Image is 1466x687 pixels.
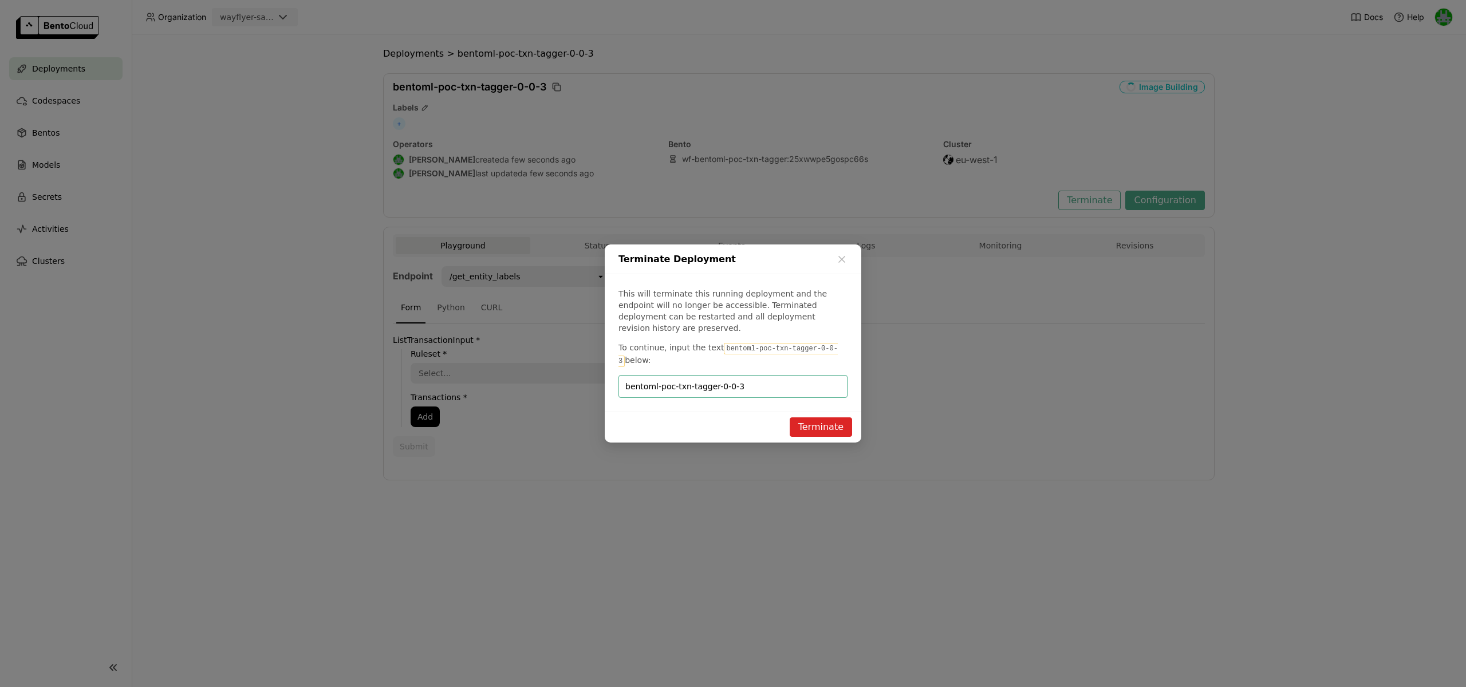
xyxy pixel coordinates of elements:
[605,244,861,443] div: dialog
[618,343,724,352] span: To continue, input the text
[625,356,651,365] span: below:
[618,343,838,367] code: bentoml-poc-txn-tagger-0-0-3
[618,288,848,334] p: This will terminate this running deployment and the endpoint will no longer be accessible. Termin...
[605,244,861,274] div: Terminate Deployment
[790,417,852,437] button: Terminate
